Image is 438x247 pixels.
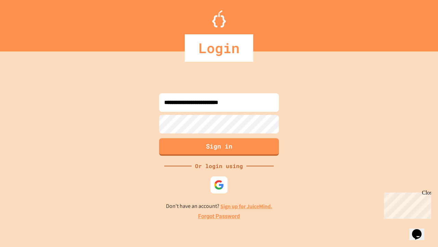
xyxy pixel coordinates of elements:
iframe: chat widget [409,220,431,240]
button: Sign in [159,138,279,156]
p: Don't have an account? [166,202,272,211]
div: Chat with us now!Close [3,3,47,44]
div: Login [185,34,253,62]
img: Logo.svg [212,10,226,27]
img: google-icon.svg [214,180,224,190]
div: Or login using [192,162,246,170]
a: Sign up for JuiceMind. [220,203,272,210]
iframe: chat widget [381,190,431,219]
a: Forgot Password [198,212,240,221]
